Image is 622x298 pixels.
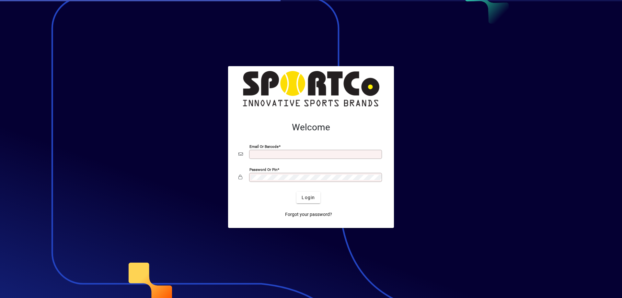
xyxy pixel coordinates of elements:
[249,167,277,172] mat-label: Password or Pin
[302,194,315,201] span: Login
[249,144,279,149] mat-label: Email or Barcode
[282,209,335,220] a: Forgot your password?
[238,122,384,133] h2: Welcome
[285,211,332,218] span: Forgot your password?
[296,192,320,203] button: Login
